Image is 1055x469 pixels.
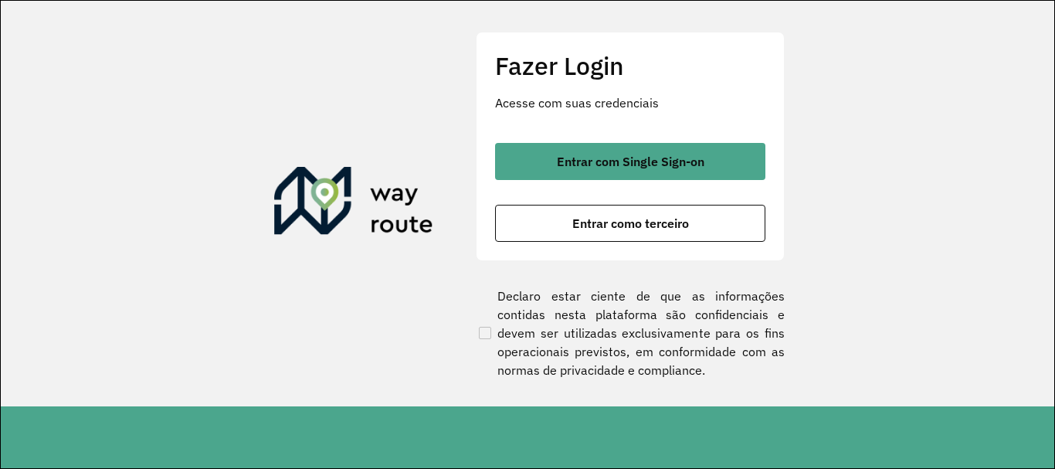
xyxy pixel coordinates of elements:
span: Entrar com Single Sign-on [557,155,704,168]
button: button [495,143,765,180]
label: Declaro estar ciente de que as informações contidas nesta plataforma são confidenciais e devem se... [476,287,785,379]
button: button [495,205,765,242]
span: Entrar como terceiro [572,217,689,229]
img: Roteirizador AmbevTech [274,167,433,241]
h2: Fazer Login [495,51,765,80]
p: Acesse com suas credenciais [495,93,765,112]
